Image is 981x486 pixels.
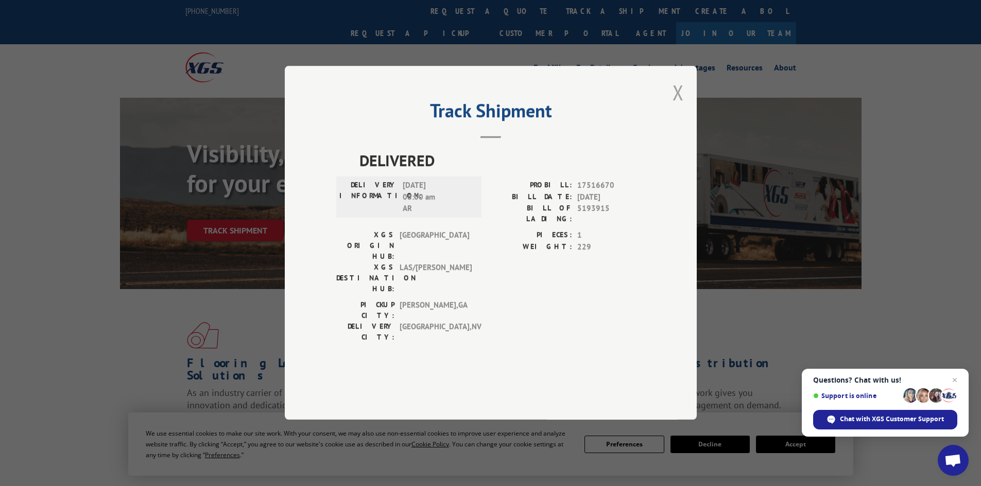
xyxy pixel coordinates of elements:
[577,180,645,192] span: 17516670
[491,230,572,242] label: PIECES:
[577,203,645,225] span: 5193915
[336,321,394,343] label: DELIVERY CITY:
[336,103,645,123] h2: Track Shipment
[949,374,961,386] span: Close chat
[577,191,645,203] span: [DATE]
[813,392,900,400] span: Support is online
[577,241,645,253] span: 229
[336,300,394,321] label: PICKUP CITY:
[400,230,469,262] span: [GEOGRAPHIC_DATA]
[491,191,572,203] label: BILL DATE:
[400,262,469,295] span: LAS/[PERSON_NAME]
[813,410,957,429] div: Chat with XGS Customer Support
[403,180,472,215] span: [DATE] 08:00 am AR
[491,241,572,253] label: WEIGHT:
[577,230,645,242] span: 1
[359,149,645,172] span: DELIVERED
[840,415,944,424] span: Chat with XGS Customer Support
[491,180,572,192] label: PROBILL:
[339,180,398,215] label: DELIVERY INFORMATION:
[336,262,394,295] label: XGS DESTINATION HUB:
[813,376,957,384] span: Questions? Chat with us!
[491,203,572,225] label: BILL OF LADING:
[400,321,469,343] span: [GEOGRAPHIC_DATA] , NV
[938,445,969,476] div: Open chat
[400,300,469,321] span: [PERSON_NAME] , GA
[673,79,684,106] button: Close modal
[336,230,394,262] label: XGS ORIGIN HUB:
